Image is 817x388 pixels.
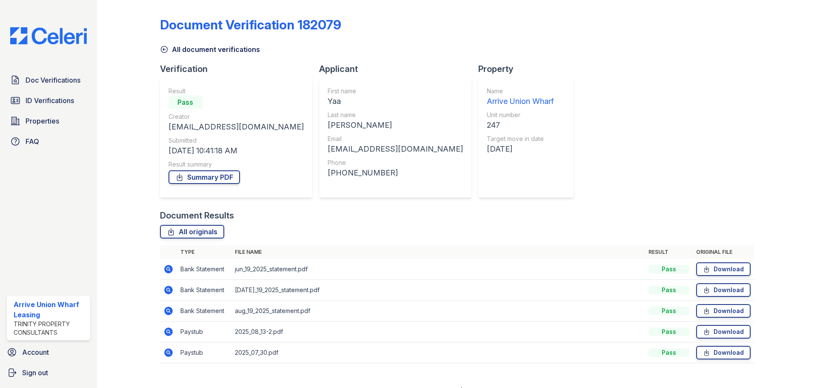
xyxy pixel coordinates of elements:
[169,121,304,133] div: [EMAIL_ADDRESS][DOMAIN_NAME]
[14,320,87,337] div: Trinity Property Consultants
[487,135,554,143] div: Target move in date
[696,262,751,276] a: Download
[7,112,90,129] a: Properties
[22,368,48,378] span: Sign out
[169,95,203,109] div: Pass
[26,136,39,147] span: FAQ
[169,136,304,145] div: Submitted
[487,143,554,155] div: [DATE]
[487,87,554,95] div: Name
[231,301,645,322] td: aug_19_2025_statement.pdf
[231,342,645,363] td: 2025_07_30.pdf
[231,280,645,301] td: [DATE]_19_2025_statement.pdf
[160,44,260,55] a: All document verifications
[693,245,754,259] th: Original file
[328,87,463,95] div: First name
[22,347,49,357] span: Account
[648,307,689,315] div: Pass
[177,342,231,363] td: Paystub
[3,364,94,381] a: Sign out
[7,133,90,150] a: FAQ
[177,301,231,322] td: Bank Statement
[328,135,463,143] div: Email
[7,92,90,109] a: ID Verifications
[160,63,319,75] div: Verification
[169,87,304,95] div: Result
[160,225,224,239] a: All originals
[7,72,90,89] a: Doc Verifications
[328,119,463,131] div: [PERSON_NAME]
[177,259,231,280] td: Bank Statement
[648,348,689,357] div: Pass
[319,63,478,75] div: Applicant
[26,116,59,126] span: Properties
[14,299,87,320] div: Arrive Union Wharf Leasing
[696,304,751,318] a: Download
[645,245,693,259] th: Result
[487,111,554,119] div: Unit number
[160,17,341,32] div: Document Verification 182079
[231,322,645,342] td: 2025_08_13-2.pdf
[231,245,645,259] th: File name
[648,328,689,336] div: Pass
[177,245,231,259] th: Type
[696,283,751,297] a: Download
[3,27,94,44] img: CE_Logo_Blue-a8612792a0a2168367f1c8372b55b34899dd931a85d93a1a3d3e32e68fde9ad4.png
[160,210,234,221] div: Document Results
[231,259,645,280] td: jun_19_2025_statement.pdf
[648,265,689,273] div: Pass
[169,112,304,121] div: Creator
[169,160,304,169] div: Result summary
[26,95,74,106] span: ID Verifications
[487,119,554,131] div: 247
[648,286,689,294] div: Pass
[328,158,463,167] div: Phone
[26,75,80,85] span: Doc Verifications
[177,322,231,342] td: Paystub
[696,325,751,339] a: Download
[169,170,240,184] a: Summary PDF
[696,346,751,359] a: Download
[169,145,304,157] div: [DATE] 10:41:18 AM
[487,87,554,107] a: Name Arrive Union Wharf
[328,143,463,155] div: [EMAIL_ADDRESS][DOMAIN_NAME]
[328,167,463,179] div: [PHONE_NUMBER]
[177,280,231,301] td: Bank Statement
[3,344,94,361] a: Account
[328,95,463,107] div: Yaa
[487,95,554,107] div: Arrive Union Wharf
[328,111,463,119] div: Last name
[478,63,580,75] div: Property
[781,354,808,379] iframe: chat widget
